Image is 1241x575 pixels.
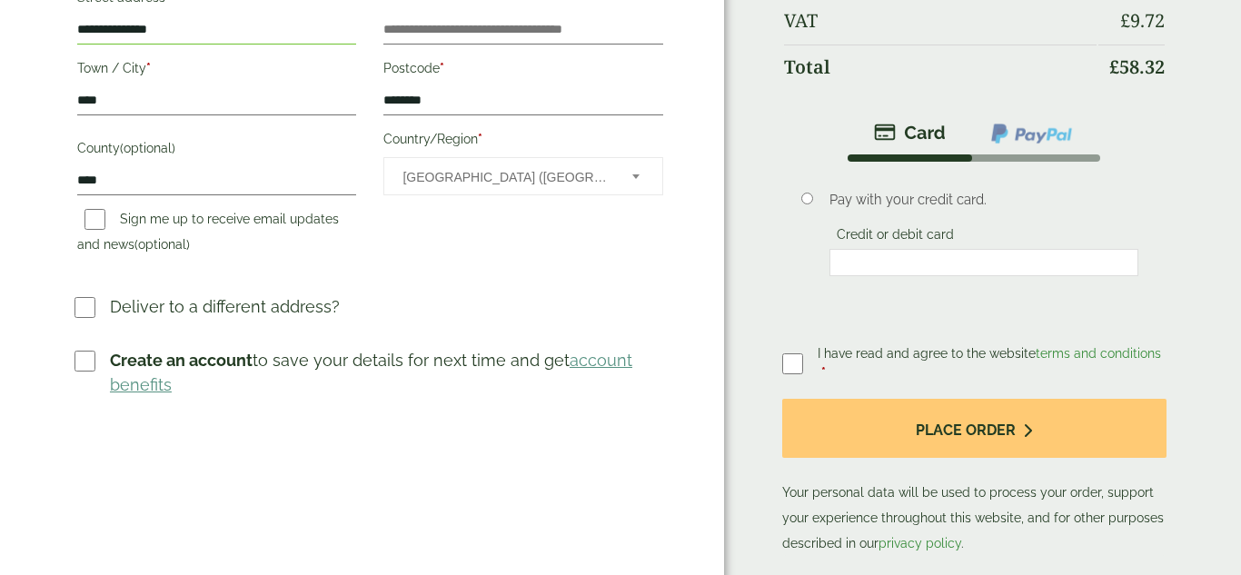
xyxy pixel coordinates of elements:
[383,55,662,86] label: Postcode
[1109,55,1119,79] span: £
[110,351,632,394] a: account benefits
[829,227,961,247] label: Credit or debit card
[84,209,105,230] input: Sign me up to receive email updates and news(optional)
[821,365,826,380] abbr: required
[1109,55,1165,79] bdi: 58.32
[835,254,1134,271] iframe: Secure card payment input frame
[383,157,662,195] span: Country/Region
[782,399,1167,458] button: Place order
[784,45,1097,89] th: Total
[134,237,190,252] span: (optional)
[818,346,1161,361] span: I have read and agree to the website
[1120,8,1165,33] bdi: 9.72
[478,132,482,146] abbr: required
[77,212,339,257] label: Sign me up to receive email updates and news
[829,190,1139,210] p: Pay with your credit card.
[1120,8,1130,33] span: £
[77,55,356,86] label: Town / City
[383,126,662,157] label: Country/Region
[874,122,946,144] img: stripe.png
[1036,346,1161,361] a: terms and conditions
[402,158,607,196] span: United Kingdom (UK)
[989,122,1074,145] img: ppcp-gateway.png
[146,61,151,75] abbr: required
[110,294,340,319] p: Deliver to a different address?
[879,536,961,550] a: privacy policy
[110,348,666,397] p: to save your details for next time and get
[77,135,356,166] label: County
[120,141,175,155] span: (optional)
[110,351,253,370] strong: Create an account
[440,61,444,75] abbr: required
[782,399,1167,556] p: Your personal data will be used to process your order, support your experience throughout this we...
